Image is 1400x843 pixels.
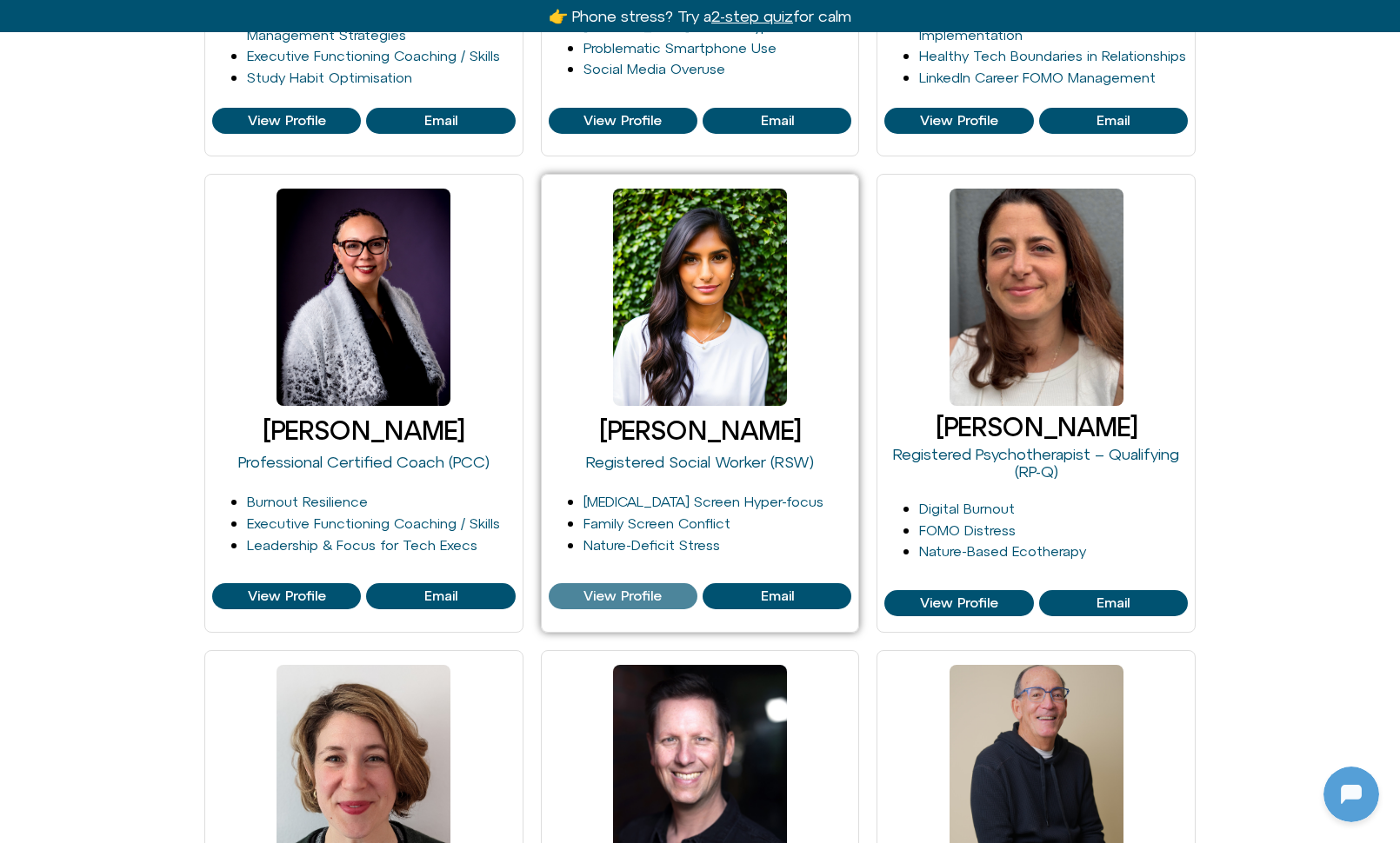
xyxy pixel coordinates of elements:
[30,560,270,577] textarea: Message Input
[247,515,500,531] a: Executive Functioning Coaching / Skills
[761,113,794,129] span: Email
[263,415,464,445] a: [PERSON_NAME]
[919,522,1016,538] a: FOMO Distress
[583,537,720,553] a: Nature-Deficit Stress
[248,588,326,604] span: View Profile
[549,7,851,25] a: 👉 Phone stress? Try a2-step quizfor calm
[1039,108,1188,134] a: View Profile of Eli Singer
[424,113,457,129] span: Email
[4,101,29,125] img: N5FCcHC.png
[586,453,814,471] a: Registered Social Worker (RSW)
[599,415,801,445] a: [PERSON_NAME]
[919,10,1097,43] a: [MEDICAL_DATA] Planning & Implementation
[583,588,662,604] span: View Profile
[51,11,267,34] h2: [DOMAIN_NAME]
[4,499,29,523] img: N5FCcHC.png
[366,583,515,609] a: View Profile of Faelyne Templer
[920,595,998,611] span: View Profile
[297,554,325,582] svg: Voice Input Button
[247,70,412,85] a: Study Habit Optimisation
[50,382,310,424] p: What’s the ONE phone habit you most want to change right now?
[4,4,343,41] button: Expand Header Button
[247,537,477,553] a: Leadership & Focus for Tech Execs
[583,494,823,509] a: [MEDICAL_DATA] Screen Hyper-focus
[248,113,326,129] span: View Profile
[1323,767,1379,822] iframe: Botpress
[583,40,777,56] a: Problematic Smartphone Use
[583,113,662,129] span: View Profile
[919,48,1186,63] a: Healthy Tech Boundaries in Relationships
[884,590,1033,616] a: View Profile of Iris Glaser
[703,583,851,609] a: View Profile of Harshi Sritharan
[711,7,793,25] u: 2-step quiz
[50,148,310,210] p: I notice you stepped away — that’s totally okay. Come back when you’re ready, I’m here to help.
[212,583,361,609] a: View Profile of Faelyne Templer
[4,407,29,431] img: N5FCcHC.png
[1097,113,1130,129] span: Email
[583,515,730,531] a: Family Screen Conflict
[703,108,851,134] a: View Profile of David Goldenberg
[761,588,794,604] span: Email
[893,445,1179,481] a: Registered Psychotherapist – Qualifying (RP-Q)
[16,9,43,37] img: N5FCcHC.png
[247,494,368,509] a: Burnout Resilience
[583,61,725,76] a: Social Media Overuse
[549,108,697,134] a: View Profile of David Goldenberg
[919,70,1156,85] a: LinkedIn Career FOMO Management
[4,335,29,360] img: N5FCcHC.png
[238,453,490,471] a: Professional Certified Coach (PCC)
[247,48,500,63] a: Executive Functioning Coaching / Skills
[549,583,697,609] a: View Profile of Harshi Sritharan
[303,8,333,37] svg: Close Chatbot Button
[50,454,310,516] p: I noticed you stepped away — that’s okay. I’m here when you want to pick this up.
[50,56,310,118] p: Got it — share your email so I can pick up where we left off or start the quiz with you.
[274,8,303,37] svg: Restart Conversation Button
[366,108,515,134] a: View Profile of Craig Selinger
[247,10,456,43] a: [MEDICAL_DATA] Specific Digital Management Strategies
[919,501,1015,516] a: Digital Burnout
[1097,595,1130,611] span: Email
[920,113,998,129] span: View Profile
[50,290,310,353] p: Hi — I’m [DOMAIN_NAME], your AI coaching assistant here to help you reflect and take tiny steps f...
[884,108,1033,134] a: View Profile of Eli Singer
[919,543,1086,559] a: Nature-Based Ecotherapy
[424,588,457,604] span: Email
[1039,590,1188,616] a: View Profile of Iris Glaser
[936,412,1137,441] a: [PERSON_NAME]
[212,108,361,134] a: View Profile of Craig Selinger
[151,247,197,268] p: [DATE]
[4,193,29,217] img: N5FCcHC.png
